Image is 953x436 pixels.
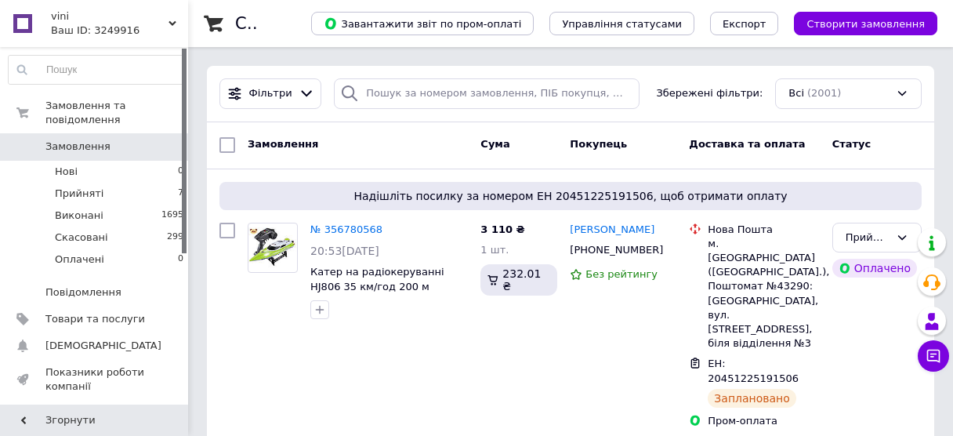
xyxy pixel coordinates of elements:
span: 3 110 ₴ [480,223,524,235]
span: Замовлення та повідомлення [45,99,188,127]
a: Катер на радіокеруванні HJ806 35 км/год 200 м 1500mAh 47см кораблик на пульту детская игрушка (вд... [310,266,459,336]
span: 0 [178,165,183,179]
span: Управління статусами [562,18,682,30]
span: 1 шт. [480,244,509,256]
span: Фільтри [249,86,292,101]
span: 1695 [161,209,183,223]
span: Статус [832,138,871,150]
span: Покупець [570,138,627,150]
a: Створити замовлення [778,17,937,29]
span: [DEMOGRAPHIC_DATA] [45,339,161,353]
span: Замовлення [248,138,318,150]
div: Оплачено [832,259,917,278]
span: Cума [480,138,509,150]
div: 232.01 ₴ [480,264,557,296]
div: [PHONE_NUMBER] [567,240,664,260]
a: Фото товару [248,223,298,273]
span: 20:53[DATE] [310,245,379,257]
span: 299 [167,231,183,245]
button: Експорт [710,12,779,35]
button: Чат з покупцем [918,340,949,372]
button: Створити замовлення [794,12,937,35]
button: Управління статусами [549,12,694,35]
span: Експорт [723,18,766,30]
div: Нова Пошта [708,223,819,237]
span: ЕН: 20451225191506 [708,358,799,384]
input: Пошук [9,56,184,84]
span: (2001) [807,87,841,99]
div: Ваш ID: 3249916 [51,24,188,38]
span: Скасовані [55,231,108,245]
span: 7 [178,187,183,201]
img: Фото товару [248,227,297,267]
span: Завантажити звіт по пром-оплаті [324,16,521,31]
span: Оплачені [55,253,104,267]
span: Виконані [55,209,103,223]
a: № 356780568 [310,223,382,235]
div: м. [GEOGRAPHIC_DATA] ([GEOGRAPHIC_DATA].), Поштомат №43290: [GEOGRAPHIC_DATA], вул. [STREET_ADDRE... [708,237,819,351]
span: Показники роботи компанії [45,365,145,394]
span: Прийняті [55,187,103,201]
span: Без рейтингу [585,268,658,280]
span: Збережені фільтри: [656,86,763,101]
span: Надішліть посилку за номером ЕН 20451225191506, щоб отримати оплату [226,188,915,204]
span: Створити замовлення [806,18,925,30]
div: Прийнято [846,230,890,246]
span: Товари та послуги [45,312,145,326]
button: Завантажити звіт по пром-оплаті [311,12,534,35]
div: Заплановано [708,389,796,408]
h1: Список замовлень [235,14,394,33]
span: Замовлення [45,140,111,154]
span: vini [51,9,168,24]
input: Пошук за номером замовлення, ПІБ покупця, номером телефону, Email, номером накладної [334,78,639,109]
span: Всі [788,86,804,101]
a: [PERSON_NAME] [570,223,654,238]
span: Повідомлення [45,285,121,300]
span: 0 [178,253,183,267]
span: Доставка та оплата [689,138,805,150]
span: Нові [55,165,78,179]
div: Пром-оплата [708,414,819,428]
